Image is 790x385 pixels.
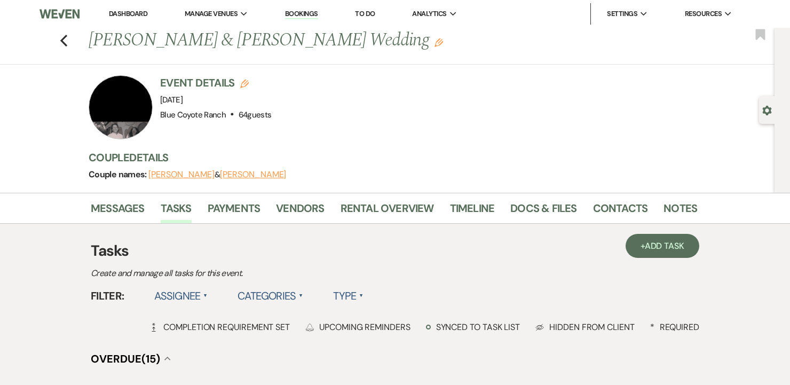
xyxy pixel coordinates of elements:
[89,28,567,53] h1: [PERSON_NAME] & [PERSON_NAME] Wedding
[412,9,446,19] span: Analytics
[91,288,124,304] span: Filter:
[645,240,684,252] span: Add Task
[89,169,148,180] span: Couple names:
[607,9,637,19] span: Settings
[434,37,443,47] button: Edit
[160,75,271,90] h3: Event Details
[276,200,324,223] a: Vendors
[208,200,260,223] a: Payments
[450,200,495,223] a: Timeline
[185,9,238,19] span: Manage Venues
[203,292,208,300] span: ▲
[109,9,147,18] a: Dashboard
[359,292,364,300] span: ▲
[91,240,699,262] h3: Tasks
[149,321,290,333] div: Completion Requirement Set
[762,105,772,115] button: Open lead details
[285,9,318,19] a: Bookings
[333,286,364,305] label: Type
[148,169,286,180] span: &
[91,352,160,366] span: Overdue (15)
[91,200,145,223] a: Messages
[39,3,80,25] img: Weven Logo
[161,200,192,223] a: Tasks
[341,200,434,223] a: Rental Overview
[239,109,272,120] span: 64 guests
[535,321,635,333] div: Hidden from Client
[148,170,215,179] button: [PERSON_NAME]
[593,200,648,223] a: Contacts
[650,321,699,333] div: Required
[89,150,686,165] h3: Couple Details
[426,321,520,333] div: Synced to task list
[238,286,303,305] label: Categories
[160,109,226,120] span: Blue Coyote Ranch
[220,170,286,179] button: [PERSON_NAME]
[510,200,576,223] a: Docs & Files
[663,200,697,223] a: Notes
[91,266,464,280] p: Create and manage all tasks for this event.
[91,353,171,364] button: Overdue(15)
[355,9,375,18] a: To Do
[626,234,699,258] a: +Add Task
[305,321,410,333] div: Upcoming Reminders
[685,9,722,19] span: Resources
[154,286,208,305] label: Assignee
[160,95,183,105] span: [DATE]
[299,292,303,300] span: ▲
